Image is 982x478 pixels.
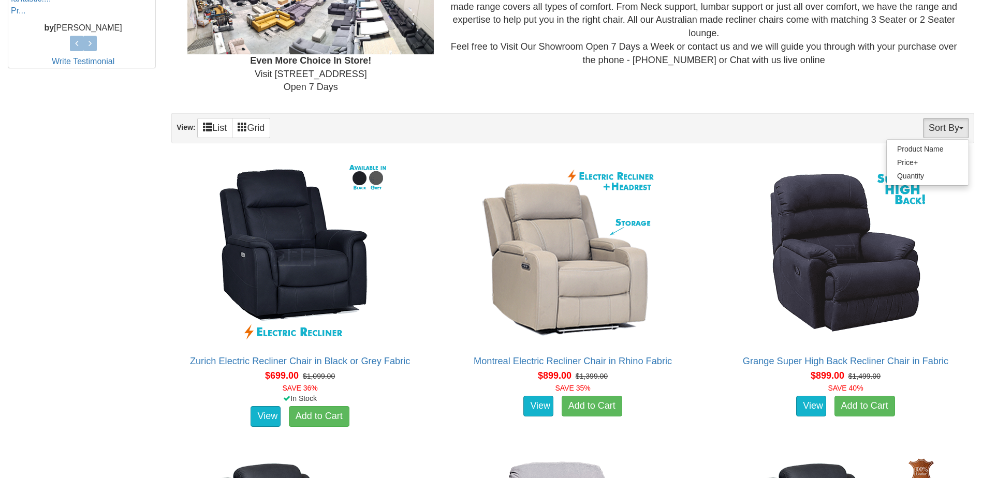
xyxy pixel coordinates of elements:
a: Add to Cart [834,396,895,416]
a: Price+ [887,156,969,169]
font: SAVE 36% [283,384,318,392]
a: Quantity [887,169,969,183]
a: List [197,118,232,138]
a: View [796,396,826,416]
a: Zurich Electric Recliner Chair in Black or Grey Fabric [190,356,411,366]
p: [PERSON_NAME] [11,22,155,34]
a: Grid [232,118,270,138]
strong: View: [177,123,195,131]
img: Montreal Electric Recliner Chair in Rhino Fabric [480,159,666,346]
b: Even More Choice In Store! [250,55,371,66]
span: $899.00 [811,370,844,381]
img: Grange Super High Back Recliner Chair in Fabric [753,159,939,346]
span: $899.00 [538,370,571,381]
del: $1,099.00 [303,372,335,380]
font: SAVE 35% [555,384,590,392]
a: Product Name [887,142,969,156]
a: Add to Cart [562,396,622,416]
a: View [523,396,553,416]
div: In Stock [169,393,431,404]
span: $699.00 [265,370,299,381]
img: Zurich Electric Recliner Chair in Black or Grey Fabric [207,159,393,346]
button: Sort By [923,118,969,138]
font: SAVE 40% [828,384,863,392]
a: Montreal Electric Recliner Chair in Rhino Fabric [474,356,672,366]
a: Write Testimonial [52,57,114,66]
a: Grange Super High Back Recliner Chair in Fabric [743,356,948,366]
del: $1,399.00 [576,372,608,380]
del: $1,499.00 [848,372,881,380]
b: by [44,23,54,32]
a: View [251,406,281,427]
a: Add to Cart [289,406,349,427]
